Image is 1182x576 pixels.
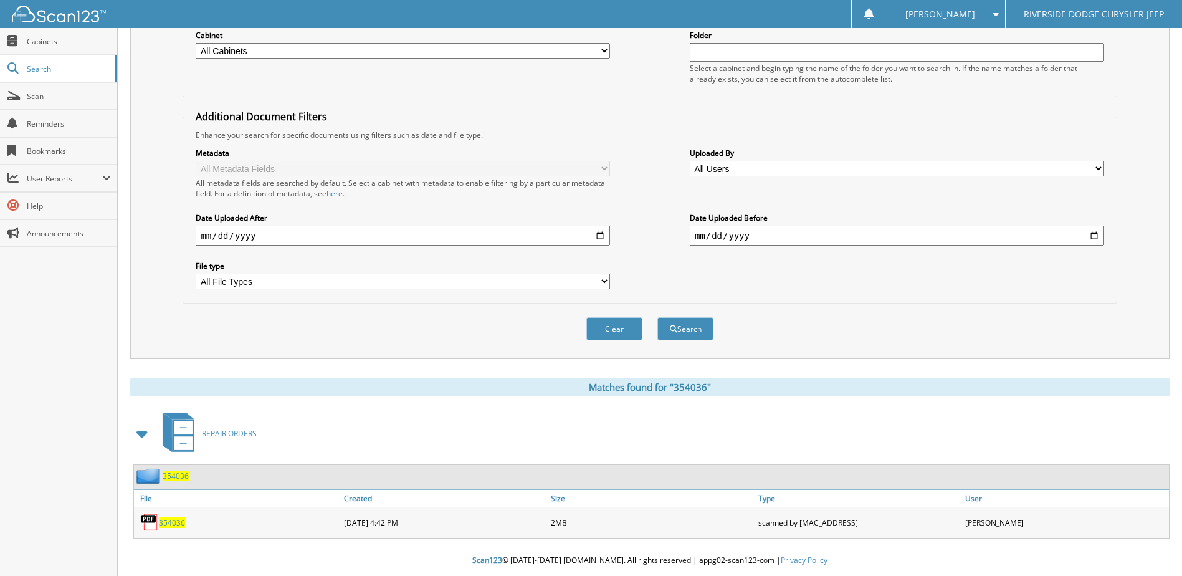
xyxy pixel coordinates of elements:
[27,228,111,239] span: Announcements
[755,490,962,507] a: Type
[962,490,1169,507] a: User
[690,63,1104,84] div: Select a cabinet and begin typing the name of the folder you want to search in. If the name match...
[202,428,257,439] span: REPAIR ORDERS
[657,317,713,340] button: Search
[755,510,962,535] div: scanned by [MAC_ADDRESS]
[690,226,1104,246] input: end
[12,6,106,22] img: scan123-logo-white.svg
[196,148,610,158] label: Metadata
[196,226,610,246] input: start
[586,317,642,340] button: Clear
[905,11,975,18] span: [PERSON_NAME]
[27,64,109,74] span: Search
[155,409,257,458] a: REPAIR ORDERS
[189,110,333,123] legend: Additional Document Filters
[341,490,548,507] a: Created
[1024,11,1164,18] span: RIVERSIDE DODGE CHRYSLER JEEP
[548,510,755,535] div: 2MB
[690,30,1104,41] label: Folder
[690,213,1104,223] label: Date Uploaded Before
[163,471,189,481] a: 354036
[196,30,610,41] label: Cabinet
[962,510,1169,535] div: [PERSON_NAME]
[159,517,185,528] a: 354036
[27,36,111,47] span: Cabinets
[27,146,111,156] span: Bookmarks
[1120,516,1182,576] iframe: Chat Widget
[140,513,159,532] img: PDF.png
[27,173,102,184] span: User Reports
[27,201,111,211] span: Help
[326,188,343,199] a: here
[196,213,610,223] label: Date Uploaded After
[341,510,548,535] div: [DATE] 4:42 PM
[690,148,1104,158] label: Uploaded By
[136,468,163,484] img: folder2.png
[189,130,1110,140] div: Enhance your search for specific documents using filters such as date and file type.
[472,555,502,565] span: Scan123
[196,178,610,199] div: All metadata fields are searched by default. Select a cabinet with metadata to enable filtering b...
[134,490,341,507] a: File
[196,261,610,271] label: File type
[27,118,111,129] span: Reminders
[118,545,1182,576] div: © [DATE]-[DATE] [DOMAIN_NAME]. All rights reserved | appg02-scan123-com |
[548,490,755,507] a: Size
[27,91,111,102] span: Scan
[130,378,1170,396] div: Matches found for "354036"
[781,555,827,565] a: Privacy Policy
